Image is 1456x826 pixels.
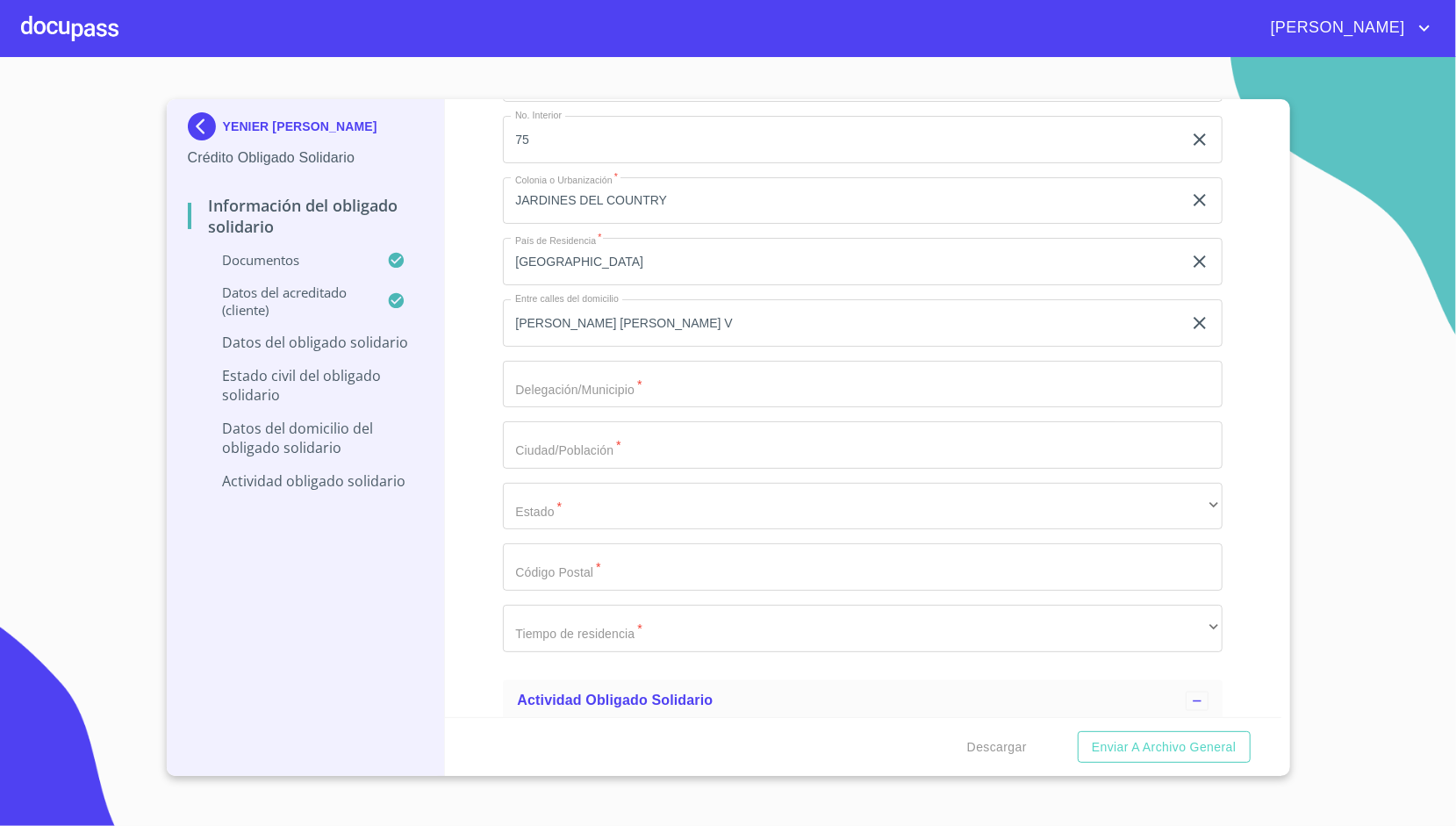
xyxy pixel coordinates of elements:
span: Actividad obligado solidario [517,693,713,708]
p: Información del Obligado Solidario [188,195,424,237]
p: Documentos [188,251,388,269]
button: clear input [1189,251,1210,272]
p: Datos del Domicilio del Obligado Solidario [188,419,424,457]
button: clear input [1189,312,1210,334]
button: Descargar [960,731,1034,764]
button: clear input [1189,129,1210,150]
span: [PERSON_NAME] [1258,14,1414,42]
button: account of current user [1258,14,1435,42]
div: YENIER [PERSON_NAME] [188,112,424,147]
p: Datos del acreditado (cliente) [188,284,388,319]
div: ​ [503,605,1223,652]
p: Actividad obligado solidario [188,471,424,491]
p: YENIER [PERSON_NAME] [223,119,377,133]
div: Actividad obligado solidario [503,680,1223,722]
p: Estado civil del obligado solidario [188,366,424,405]
button: Enviar a Archivo General [1078,731,1250,764]
span: Descargar [967,736,1027,758]
p: Crédito Obligado Solidario [188,147,424,169]
p: Datos del obligado solidario [188,333,424,352]
span: Enviar a Archivo General [1092,736,1236,758]
div: ​ [503,483,1223,530]
img: Docupass spot blue [188,112,223,140]
button: clear input [1189,190,1210,211]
